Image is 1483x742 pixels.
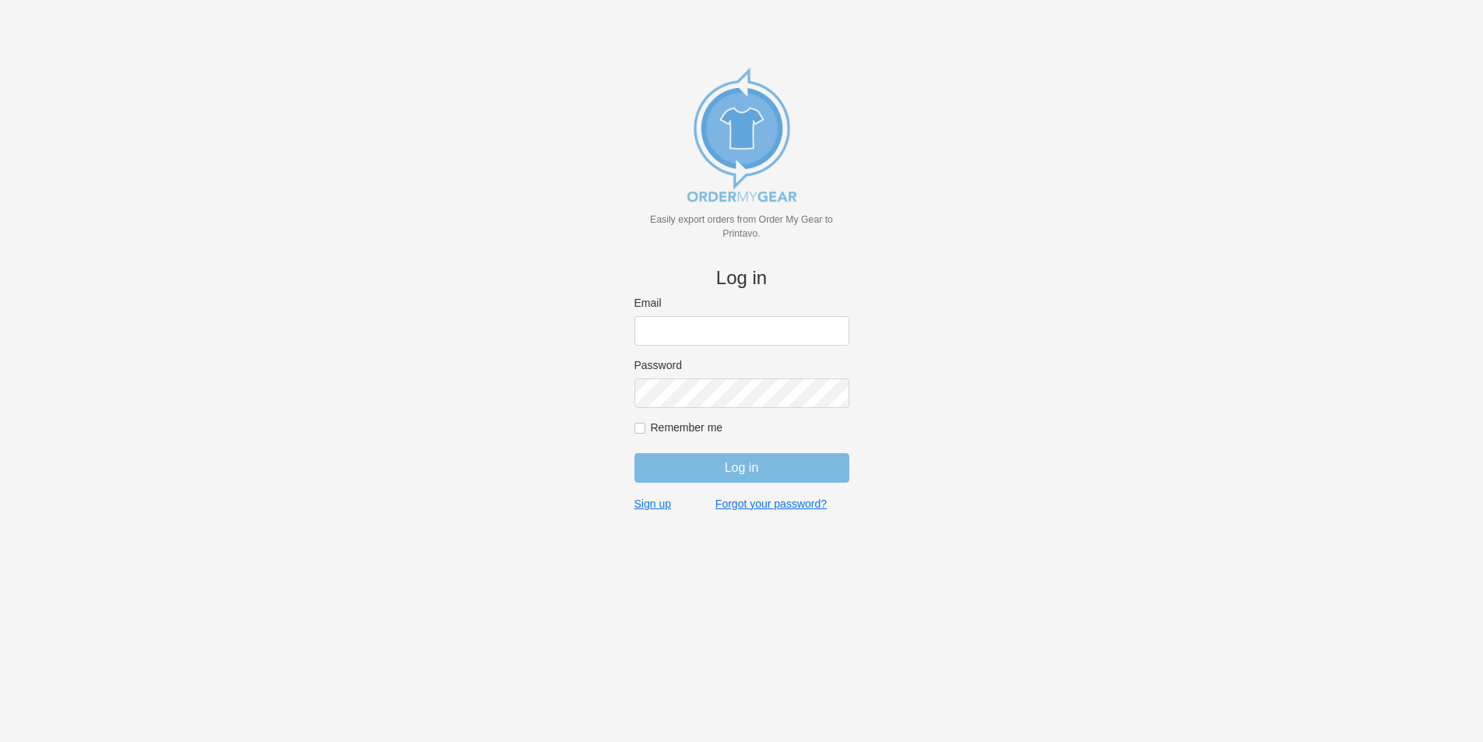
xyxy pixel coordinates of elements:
[664,57,820,213] img: new_omg_export_logo-652582c309f788888370c3373ec495a74b7b3fc93c8838f76510ecd25890bcc4.png
[634,213,849,241] p: Easily export orders from Order My Gear to Printavo.
[651,420,849,434] label: Remember me
[715,497,827,511] a: Forgot your password?
[634,358,849,372] label: Password
[634,296,849,310] label: Email
[634,267,849,290] h4: Log in
[634,497,671,511] a: Sign up
[634,453,849,483] input: Log in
